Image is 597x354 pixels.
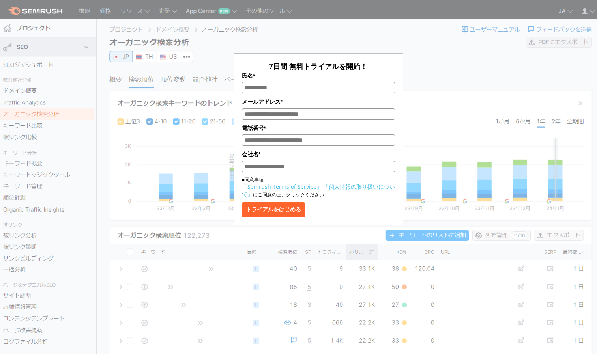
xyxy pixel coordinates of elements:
label: メールアドレス* [242,97,395,106]
a: 「Semrush Terms of Service」 [242,183,322,190]
label: 電話番号* [242,124,395,132]
span: 7日間 無料トライアルを開始！ [269,61,367,71]
p: ■同意事項 にご同意の上、クリックください [242,176,395,198]
button: トライアルをはじめる [242,202,305,217]
a: 「個人情報の取り扱いについて」 [242,183,395,198]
